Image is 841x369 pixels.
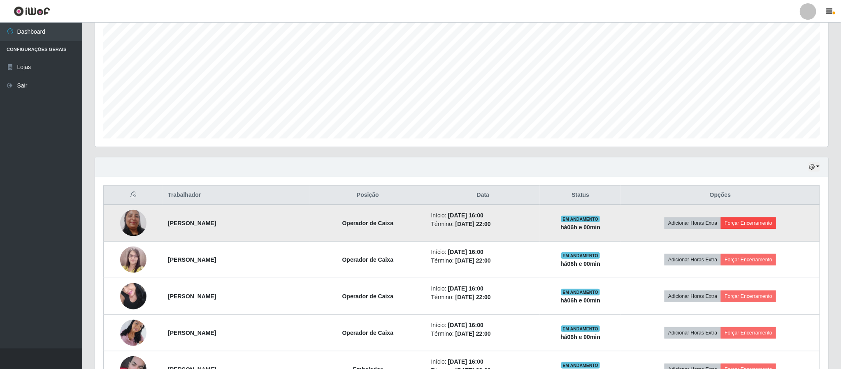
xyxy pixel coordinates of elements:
th: Trabalhador [163,186,309,205]
strong: [PERSON_NAME] [168,256,216,263]
strong: há 06 h e 00 min [561,334,601,340]
button: Adicionar Horas Extra [664,217,721,229]
time: [DATE] 16:00 [448,212,483,219]
span: EM ANDAMENTO [561,216,600,222]
li: Início: [431,321,535,330]
time: [DATE] 22:00 [455,330,491,337]
th: Status [540,186,621,205]
li: Início: [431,284,535,293]
li: Início: [431,357,535,366]
li: Término: [431,330,535,338]
span: EM ANDAMENTO [561,289,600,295]
strong: Operador de Caixa [342,220,394,226]
button: Adicionar Horas Extra [664,254,721,265]
time: [DATE] 16:00 [448,358,483,365]
time: [DATE] 16:00 [448,285,483,292]
strong: Operador de Caixa [342,256,394,263]
th: Data [426,186,540,205]
li: Término: [431,220,535,228]
strong: [PERSON_NAME] [168,293,216,300]
img: 1746197830896.jpeg [120,279,146,314]
button: Adicionar Horas Extra [664,327,721,339]
th: Posição [309,186,426,205]
li: Início: [431,248,535,256]
strong: há 06 h e 00 min [561,224,601,231]
time: [DATE] 16:00 [448,249,483,255]
button: Forçar Encerramento [721,291,776,302]
th: Opções [621,186,820,205]
span: EM ANDAMENTO [561,325,600,332]
li: Início: [431,211,535,220]
time: [DATE] 22:00 [455,221,491,227]
button: Forçar Encerramento [721,327,776,339]
img: CoreUI Logo [14,6,50,16]
strong: [PERSON_NAME] [168,220,216,226]
strong: há 06 h e 00 min [561,261,601,267]
li: Término: [431,293,535,302]
button: Forçar Encerramento [721,217,776,229]
time: [DATE] 16:00 [448,322,483,328]
time: [DATE] 22:00 [455,257,491,264]
strong: [PERSON_NAME] [168,330,216,336]
button: Forçar Encerramento [721,254,776,265]
img: 1701346720849.jpeg [120,195,146,251]
strong: Operador de Caixa [342,293,394,300]
strong: Operador de Caixa [342,330,394,336]
strong: há 06 h e 00 min [561,297,601,304]
button: Adicionar Horas Extra [664,291,721,302]
img: 1744919453890.jpeg [120,315,146,350]
span: EM ANDAMENTO [561,362,600,369]
time: [DATE] 22:00 [455,294,491,300]
li: Término: [431,256,535,265]
img: 1709723362610.jpeg [120,242,146,277]
span: EM ANDAMENTO [561,252,600,259]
